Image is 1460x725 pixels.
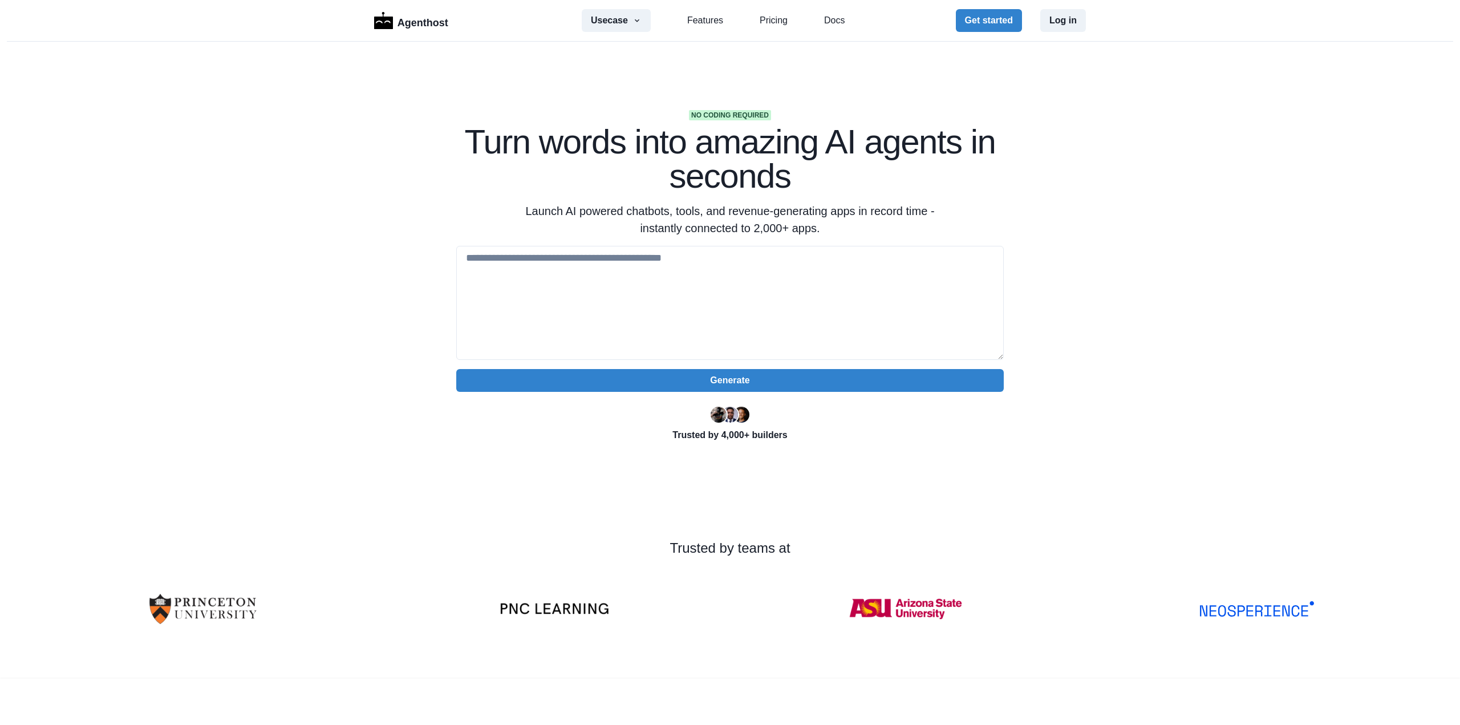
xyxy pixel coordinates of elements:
[1200,601,1314,617] img: NSP_Logo_Blue.svg
[849,577,963,641] img: ASU-Logo.png
[956,9,1022,32] button: Get started
[497,602,611,615] img: PNC-LEARNING-Logo-v2.1.webp
[456,428,1004,442] p: Trusted by 4,000+ builders
[722,407,738,423] img: Segun Adebayo
[146,577,260,641] img: University-of-Princeton-Logo.png
[36,538,1423,558] p: Trusted by teams at
[398,11,448,31] p: Agenthost
[824,14,845,27] a: Docs
[456,125,1004,193] h1: Turn words into amazing AI agents in seconds
[687,14,723,27] a: Features
[374,12,393,29] img: Logo
[711,407,727,423] img: Ryan Florence
[689,110,771,120] span: No coding required
[511,202,949,237] p: Launch AI powered chatbots, tools, and revenue-generating apps in record time - instantly connect...
[760,14,788,27] a: Pricing
[374,11,448,31] a: LogoAgenthost
[1040,9,1086,32] button: Log in
[582,9,651,32] button: Usecase
[733,407,749,423] img: Kent Dodds
[456,369,1004,392] button: Generate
